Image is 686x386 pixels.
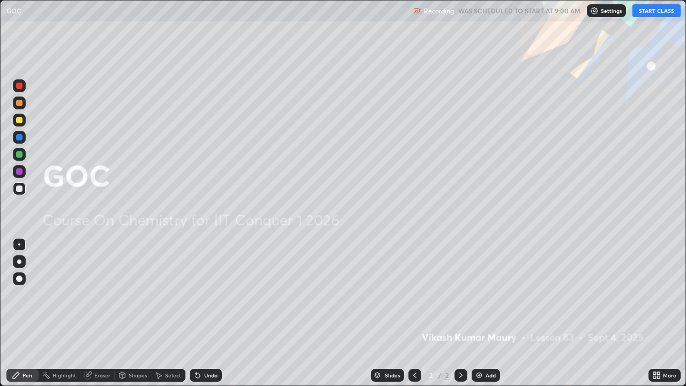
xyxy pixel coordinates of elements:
[426,372,436,378] div: 2
[204,373,218,378] div: Undo
[385,373,400,378] div: Slides
[424,7,454,15] p: Recording
[632,4,681,17] button: START CLASS
[444,370,450,380] div: 2
[475,371,483,380] img: add-slide-button
[165,373,181,378] div: Select
[413,6,422,15] img: recording.375f2c34.svg
[458,6,580,16] h5: WAS SCHEDULED TO START AT 9:00 AM
[590,6,599,15] img: class-settings-icons
[663,373,676,378] div: More
[23,373,32,378] div: Pen
[53,373,76,378] div: Highlight
[438,372,442,378] div: /
[129,373,147,378] div: Shapes
[6,6,21,15] p: GOC
[601,8,622,13] p: Settings
[94,373,110,378] div: Eraser
[486,373,496,378] div: Add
